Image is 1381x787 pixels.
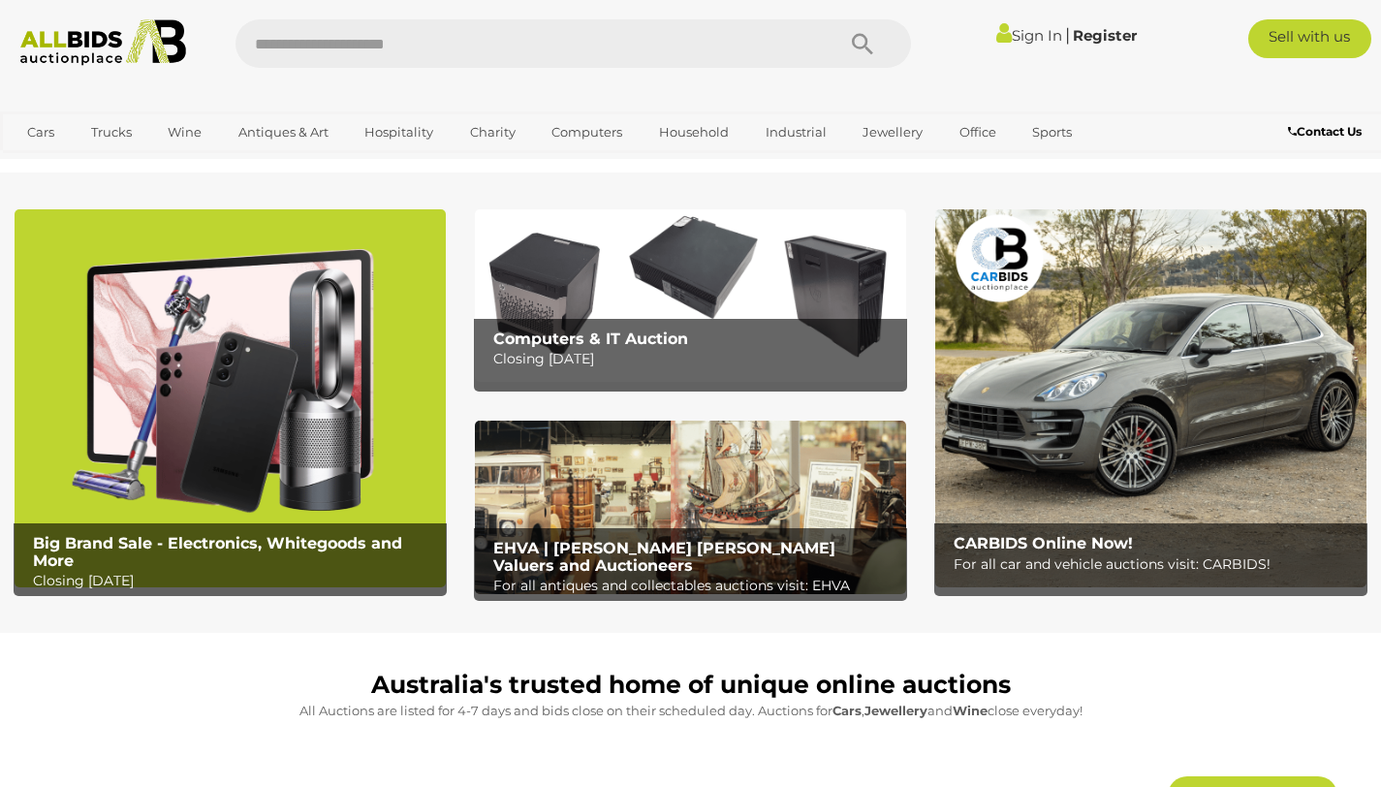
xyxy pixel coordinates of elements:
[814,19,911,68] button: Search
[935,209,1366,587] a: CARBIDS Online Now! CARBIDS Online Now! For all car and vehicle auctions visit: CARBIDS!
[753,116,839,148] a: Industrial
[850,116,935,148] a: Jewellery
[954,534,1133,552] b: CARBIDS Online Now!
[1065,24,1070,46] span: |
[493,574,897,598] p: For all antiques and collectables auctions visit: EHVA
[15,209,446,587] a: Big Brand Sale - Electronics, Whitegoods and More Big Brand Sale - Electronics, Whitegoods and Mo...
[475,209,906,382] a: Computers & IT Auction Computers & IT Auction Closing [DATE]
[226,116,341,148] a: Antiques & Art
[493,539,835,575] b: EHVA | [PERSON_NAME] [PERSON_NAME] Valuers and Auctioneers
[953,703,988,718] strong: Wine
[15,209,446,587] img: Big Brand Sale - Electronics, Whitegoods and More
[33,534,402,570] b: Big Brand Sale - Electronics, Whitegoods and More
[832,703,862,718] strong: Cars
[539,116,635,148] a: Computers
[33,569,437,593] p: Closing [DATE]
[646,116,741,148] a: Household
[1073,26,1137,45] a: Register
[24,672,1357,699] h1: Australia's trusted home of unique online auctions
[78,116,144,148] a: Trucks
[352,116,446,148] a: Hospitality
[1288,121,1366,142] a: Contact Us
[475,421,906,593] a: EHVA | Evans Hastings Valuers and Auctioneers EHVA | [PERSON_NAME] [PERSON_NAME] Valuers and Auct...
[1020,116,1084,148] a: Sports
[24,700,1357,722] p: All Auctions are listed for 4-7 days and bids close on their scheduled day. Auctions for , and cl...
[15,116,67,148] a: Cars
[996,26,1062,45] a: Sign In
[11,19,196,66] img: Allbids.com.au
[493,347,897,371] p: Closing [DATE]
[1248,19,1372,58] a: Sell with us
[954,552,1358,577] p: For all car and vehicle auctions visit: CARBIDS!
[457,116,528,148] a: Charity
[1288,124,1362,139] b: Contact Us
[15,148,177,180] a: [GEOGRAPHIC_DATA]
[935,209,1366,587] img: CARBIDS Online Now!
[475,209,906,382] img: Computers & IT Auction
[155,116,214,148] a: Wine
[475,421,906,593] img: EHVA | Evans Hastings Valuers and Auctioneers
[864,703,927,718] strong: Jewellery
[947,116,1009,148] a: Office
[493,330,688,348] b: Computers & IT Auction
